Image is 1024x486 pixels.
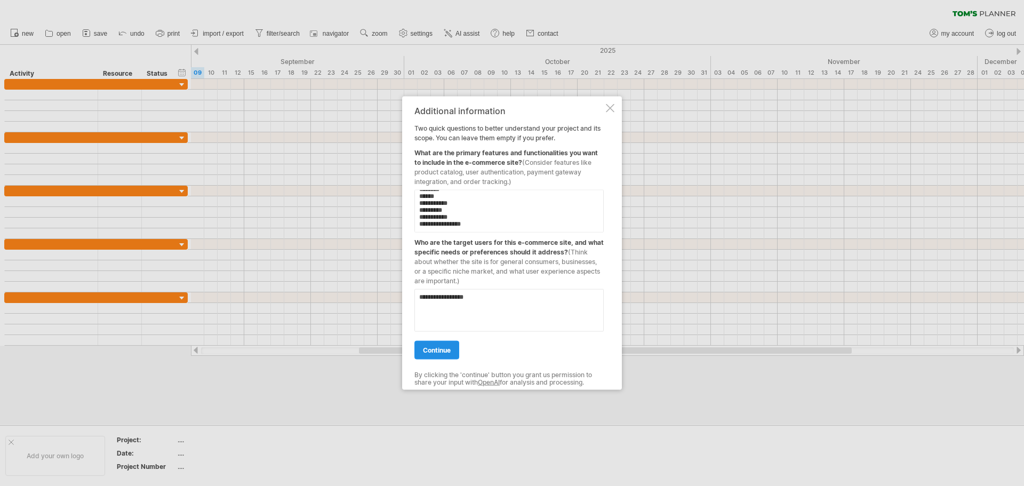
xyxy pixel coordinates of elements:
[414,142,604,186] div: What are the primary features and functionalities you want to include in the e-commerce site?
[414,371,604,386] div: By clicking the 'continue' button you grant us permission to share your input with for analysis a...
[478,378,500,386] a: OpenAI
[423,346,451,354] span: continue
[414,232,604,285] div: Who are the target users for this e-commerce site, and what specific needs or preferences should ...
[414,340,459,359] a: continue
[414,106,604,115] div: Additional information
[414,158,591,185] span: (Consider features like product catalog, user authentication, payment gateway integration, and or...
[414,106,604,380] div: Two quick questions to better understand your project and its scope. You can leave them empty if ...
